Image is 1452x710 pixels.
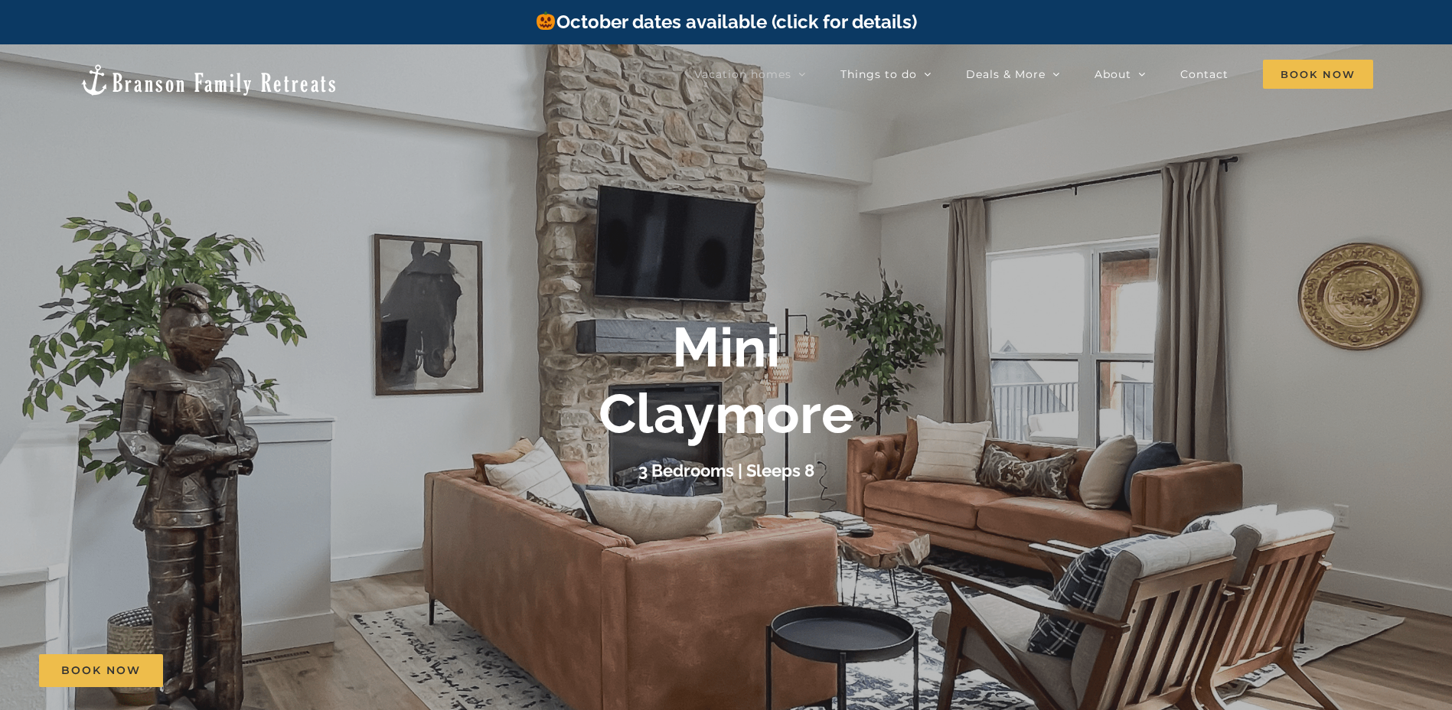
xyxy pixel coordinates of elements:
[79,63,338,97] img: Branson Family Retreats Logo
[840,59,932,90] a: Things to do
[39,654,163,687] a: Book Now
[1095,59,1146,90] a: About
[694,69,791,80] span: Vacation homes
[966,59,1060,90] a: Deals & More
[1263,60,1373,89] span: Book Now
[694,59,1373,90] nav: Main Menu
[1180,69,1228,80] span: Contact
[599,314,854,445] b: Mini Claymore
[535,11,916,33] a: October dates available (click for details)
[61,664,141,677] span: Book Now
[638,461,814,480] h3: 3 Bedrooms | Sleeps 8
[694,59,806,90] a: Vacation homes
[537,11,555,30] img: 🎃
[966,69,1046,80] span: Deals & More
[1095,69,1131,80] span: About
[840,69,917,80] span: Things to do
[1180,59,1228,90] a: Contact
